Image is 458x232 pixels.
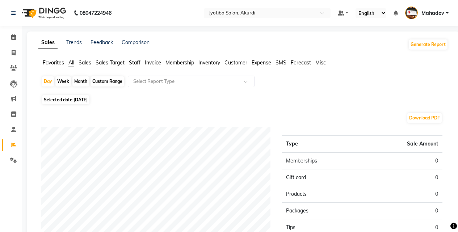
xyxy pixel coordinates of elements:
span: SMS [276,59,286,66]
a: Trends [66,39,82,46]
td: 0 [362,186,442,203]
span: Sales [79,59,91,66]
td: 0 [362,203,442,219]
a: Sales [38,36,58,49]
span: All [68,59,74,66]
img: Mahadev [405,7,418,19]
td: Gift card [282,169,362,186]
span: [DATE] [73,97,88,102]
span: Sales Target [96,59,125,66]
div: Month [72,76,89,87]
td: Products [282,186,362,203]
span: Invoice [145,59,161,66]
td: Memberships [282,152,362,169]
span: Misc [315,59,326,66]
span: Mahadev [421,9,444,17]
span: Inventory [198,59,220,66]
a: Feedback [91,39,113,46]
span: Forecast [291,59,311,66]
img: logo [18,3,68,23]
td: Packages [282,203,362,219]
th: Type [282,136,362,153]
a: Comparison [122,39,150,46]
div: Day [42,76,54,87]
button: Download PDF [407,113,442,123]
button: Generate Report [409,39,448,50]
td: 0 [362,152,442,169]
span: Favorites [43,59,64,66]
span: Staff [129,59,140,66]
div: Week [55,76,71,87]
span: Customer [224,59,247,66]
b: 08047224946 [80,3,112,23]
td: 0 [362,169,442,186]
th: Sale Amount [362,136,442,153]
span: Selected date: [42,95,89,104]
div: Custom Range [91,76,124,87]
span: Membership [165,59,194,66]
span: Expense [252,59,271,66]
